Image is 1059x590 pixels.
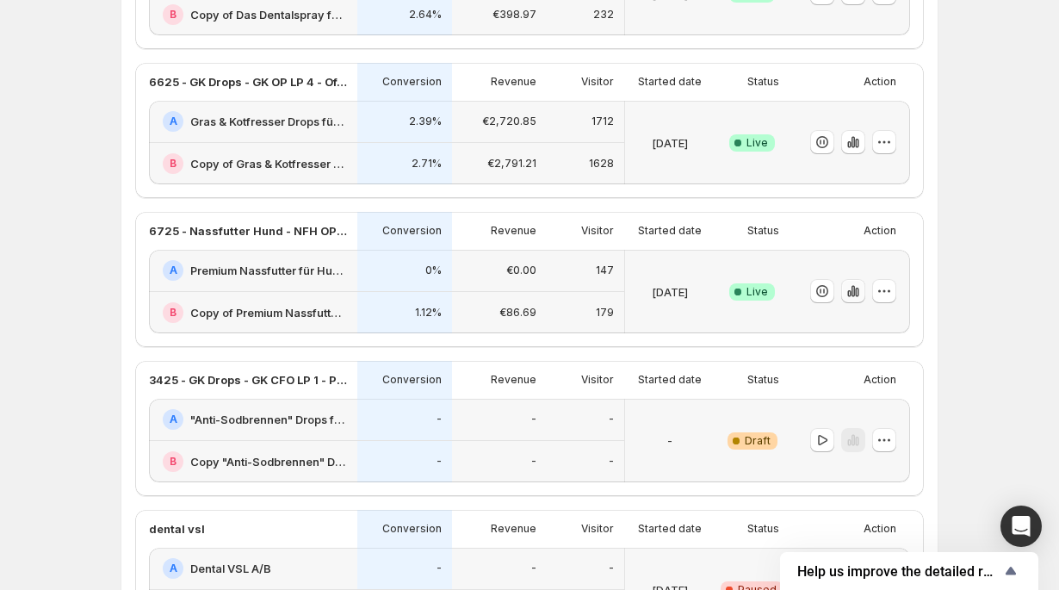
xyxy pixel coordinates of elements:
[409,8,442,22] p: 2.64%
[149,73,347,90] p: 6625 - GK Drops - GK OP LP 4 - Offer - (1,3,6) vs. (1,3 für 2,6)
[596,306,614,320] p: 179
[581,373,614,387] p: Visitor
[170,264,177,277] h2: A
[797,561,1021,581] button: Show survey - Help us improve the detailed report for A/B campaigns
[491,224,536,238] p: Revenue
[170,8,176,22] h2: B
[491,75,536,89] p: Revenue
[746,285,768,299] span: Live
[382,224,442,238] p: Conversion
[149,520,205,537] p: dental vsl
[415,306,442,320] p: 1.12%
[864,522,896,536] p: Action
[797,563,1000,580] span: Help us improve the detailed report for A/B campaigns
[190,453,347,470] h2: Copy "Anti-Sodbrennen" Drops für deinen Hund: Jetzt Deal sichern!
[170,115,177,128] h2: A
[638,522,702,536] p: Started date
[638,373,702,387] p: Started date
[487,157,536,171] p: €2,791.21
[581,522,614,536] p: Visitor
[170,413,177,426] h2: A
[492,8,536,22] p: €398.97
[437,562,442,575] p: -
[190,411,347,428] h2: "Anti-Sodbrennen" Drops für deinen Hund: Jetzt Neukunden Deal sichern!
[864,373,896,387] p: Action
[747,75,779,89] p: Status
[638,224,702,238] p: Started date
[190,262,347,279] h2: Premium Nassfutter für Hunde: Jetzt Neukunden Deal sichern!
[747,224,779,238] p: Status
[382,373,442,387] p: Conversion
[170,562,177,575] h2: A
[190,6,347,23] h2: Copy of Das Dentalspray für Hunde: Jetzt Neukunden Deal sichern!-v1
[382,522,442,536] p: Conversion
[589,157,614,171] p: 1628
[409,115,442,128] p: 2.39%
[593,8,614,22] p: 232
[412,157,442,171] p: 2.71%
[652,134,688,152] p: [DATE]
[596,264,614,277] p: 147
[499,306,536,320] p: €86.69
[745,434,771,448] span: Draft
[581,224,614,238] p: Visitor
[190,155,347,172] h2: Copy of Gras & Kotfresser Drops für Hunde: Jetzt Neukunden Deal sichern!-v1
[531,413,536,426] p: -
[1000,506,1042,547] div: Open Intercom Messenger
[190,304,347,321] h2: Copy of Premium Nassfutter für Hunde: Jetzt Neukunden Deal sichern!
[652,283,688,301] p: [DATE]
[506,264,536,277] p: €0.00
[864,224,896,238] p: Action
[149,222,347,239] p: 6725 - Nassfutter Hund - NFH OP LP 1 - Offer - Standard vs. CFO
[170,455,176,469] h2: B
[482,115,536,128] p: €2,720.85
[531,455,536,469] p: -
[170,157,176,171] h2: B
[609,562,614,575] p: -
[581,75,614,89] p: Visitor
[609,455,614,469] p: -
[746,136,768,150] span: Live
[190,113,347,130] h2: Gras & Kotfresser Drops für Hunde: Jetzt Neukunden Deal sichern!-v1
[591,115,614,128] p: 1712
[638,75,702,89] p: Started date
[437,413,442,426] p: -
[491,522,536,536] p: Revenue
[190,560,271,577] h2: Dental VSL A/B
[149,371,347,388] p: 3425 - GK Drops - GK CFO LP 1 - Pop-up Offer
[609,413,614,426] p: -
[170,306,176,320] h2: B
[864,75,896,89] p: Action
[382,75,442,89] p: Conversion
[425,264,442,277] p: 0%
[667,432,672,450] p: -
[491,373,536,387] p: Revenue
[531,562,536,575] p: -
[437,455,442,469] p: -
[747,373,779,387] p: Status
[747,522,779,536] p: Status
